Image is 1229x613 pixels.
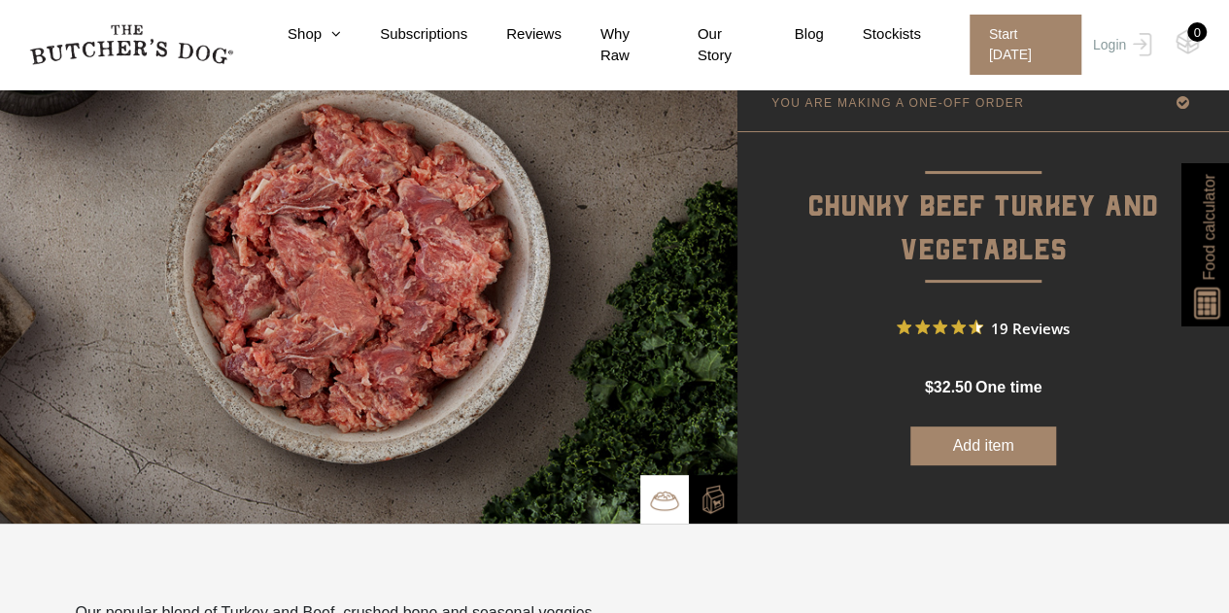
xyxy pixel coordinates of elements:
span: $ [925,379,934,395]
span: Food calculator [1197,174,1220,280]
img: TBD_Cart-Empty.png [1176,29,1200,54]
p: YOU ARE MAKING A ONE-OFF ORDER [771,96,1024,110]
div: 0 [1187,22,1207,42]
a: Login [1088,15,1151,75]
a: Subscriptions [341,23,467,46]
img: TBD_Bowl.png [650,486,679,515]
span: Start [DATE] [970,15,1081,75]
a: Our Story [659,23,756,67]
button: Add item [910,426,1056,465]
p: Chunky Beef Turkey and Vegetables [737,132,1229,274]
a: Start [DATE] [950,15,1088,75]
a: Why Raw [562,23,659,67]
a: YOU ARE MAKING A ONE-OFF ORDER [737,74,1229,131]
a: Stockists [824,23,921,46]
a: Reviews [467,23,562,46]
span: 32.50 [934,379,973,395]
a: Blog [756,23,824,46]
a: Shop [249,23,341,46]
img: TBD_Build-A-Box-2.png [699,485,728,514]
button: Rated 4.7 out of 5 stars from 19 reviews. Jump to reviews. [897,313,1070,342]
span: one time [975,379,1041,395]
span: 19 Reviews [991,313,1070,342]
